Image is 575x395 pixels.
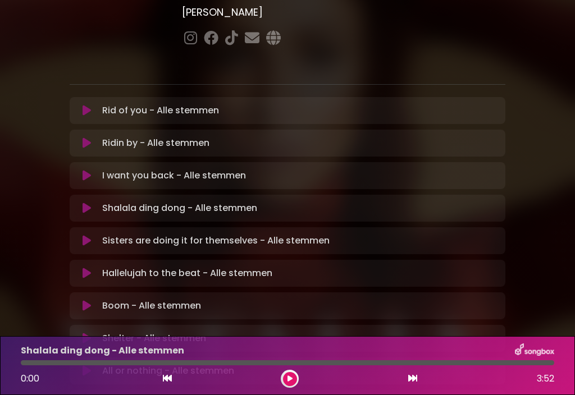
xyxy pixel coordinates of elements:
p: I want you back - Alle stemmen [102,169,246,182]
p: Boom - Alle stemmen [102,299,201,313]
p: Shalala ding dong - Alle stemmen [21,344,184,357]
span: 0:00 [21,372,39,385]
p: Shelter - Alle stemmen [102,332,206,345]
p: Ridin by - Alle stemmen [102,136,209,150]
p: Hallelujah to the beat - Alle stemmen [102,267,272,280]
p: Sisters are doing it for themselves - Alle stemmen [102,234,330,247]
img: songbox-logo-white.png [515,343,554,358]
span: 3:52 [537,372,554,385]
p: Shalala ding dong - Alle stemmen [102,201,257,215]
h3: [PERSON_NAME] [182,6,505,19]
p: Rid of you - Alle stemmen [102,104,219,117]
